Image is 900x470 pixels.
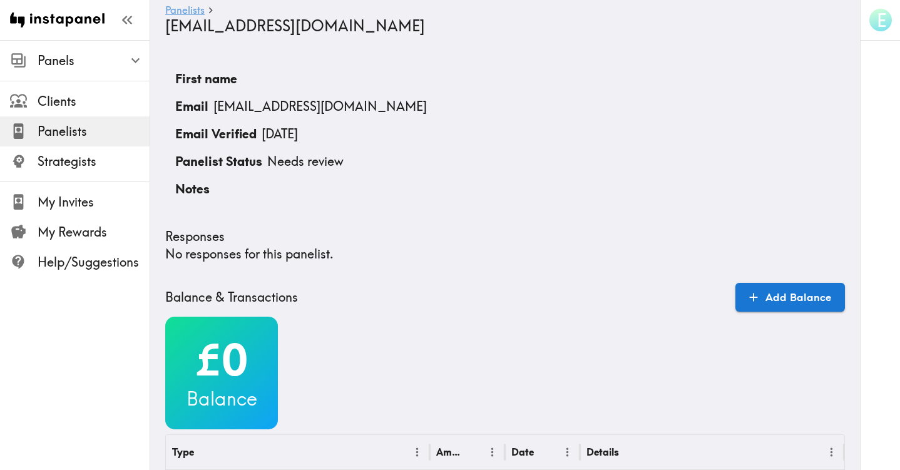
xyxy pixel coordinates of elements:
span: Panels [38,52,150,69]
button: E [868,8,893,33]
a: Add Balance [735,283,845,312]
span: My Rewards [38,223,150,241]
span: Help/Suggestions [38,253,150,271]
div: Type [172,446,194,458]
button: Menu [558,442,577,462]
span: Clients [38,93,150,110]
div: Date [511,446,534,458]
div: No responses for this panelist. [165,228,845,263]
span: Panelists [38,123,150,140]
span: My Invites [38,193,150,211]
button: Sort [195,442,215,462]
div: Amount [436,446,463,458]
h5: Responses [165,228,225,245]
p: Notes [175,180,210,198]
button: Sort [620,442,640,462]
p: Panelist Status [175,153,262,170]
button: Menu [822,442,841,462]
p: First name [175,70,237,88]
p: Email [175,98,208,115]
button: Sort [535,442,555,462]
p: [DATE] [262,125,298,143]
h5: Balance & Transactions [165,289,298,306]
p: Email Verified [175,125,257,143]
p: Needs review [267,153,344,170]
span: Strategists [38,153,150,170]
div: Details [586,446,619,458]
p: [EMAIL_ADDRESS][DOMAIN_NAME] [213,98,427,115]
button: Menu [407,442,427,462]
button: Menu [483,442,502,462]
h2: £0 [165,334,278,386]
span: E [877,9,886,31]
a: Panelists [165,5,205,17]
span: [EMAIL_ADDRESS][DOMAIN_NAME] [165,16,425,35]
h3: Balance [165,386,278,412]
button: Sort [464,442,483,462]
